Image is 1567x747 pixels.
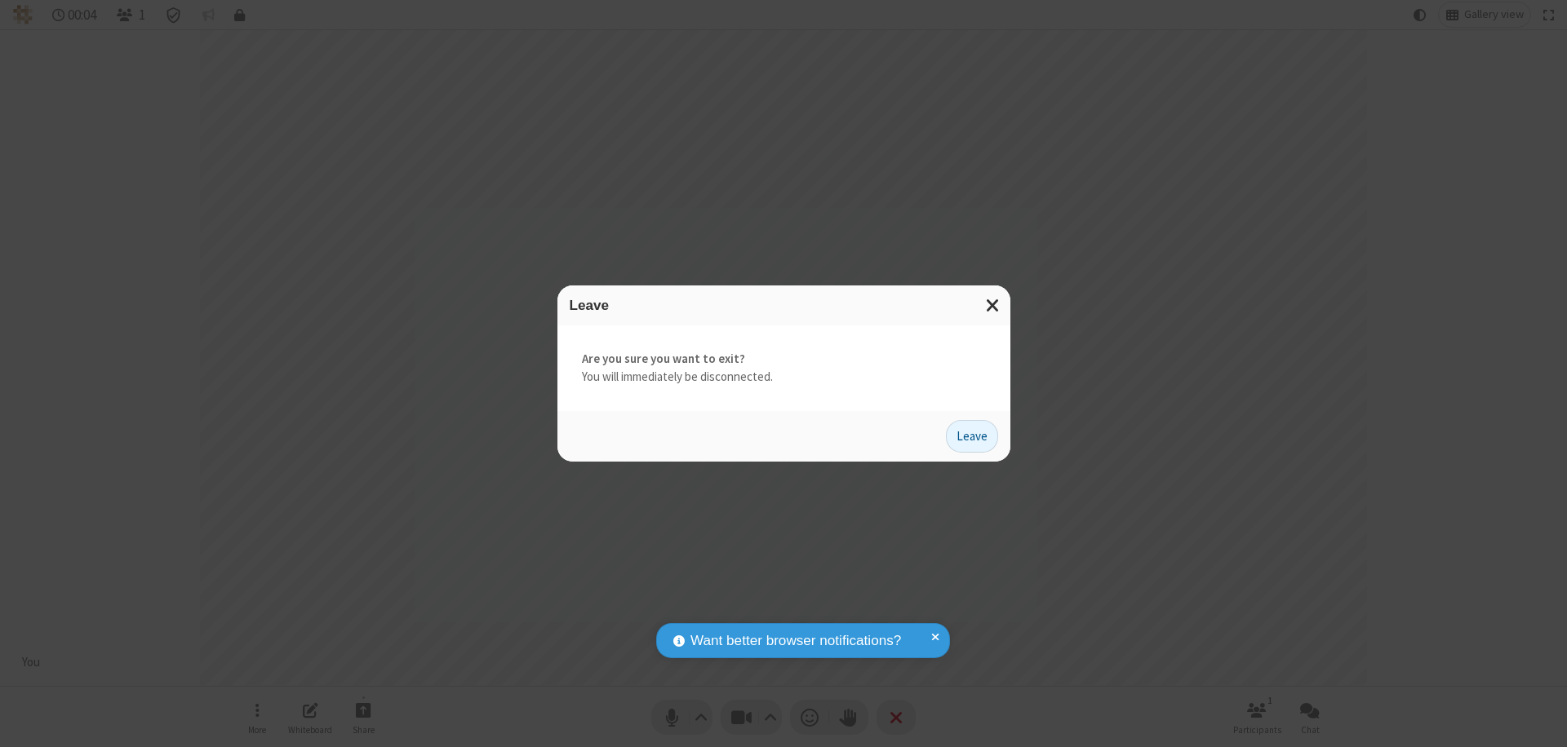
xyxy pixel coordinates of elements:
strong: Are you sure you want to exit? [582,350,986,369]
button: Close modal [976,285,1010,325]
span: Want better browser notifications? [690,630,901,652]
h3: Leave [570,298,998,313]
div: You will immediately be disconnected. [557,325,1010,411]
button: Leave [946,420,998,453]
